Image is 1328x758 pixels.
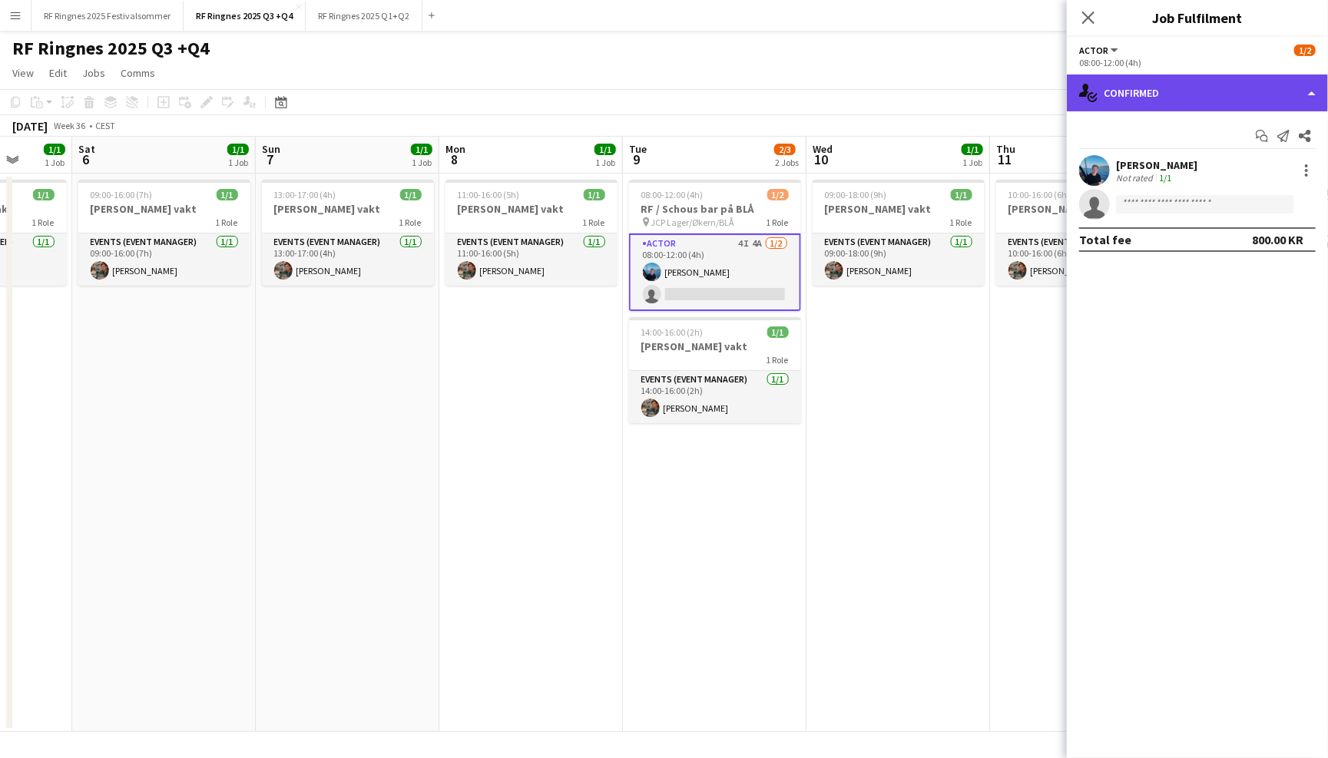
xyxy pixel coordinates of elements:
app-card-role: Events (Event Manager)1/114:00-16:00 (2h)[PERSON_NAME] [629,371,801,423]
span: View [12,66,34,80]
button: RF Ringnes 2025 Festivalsommer [31,1,184,31]
span: 8 [443,151,465,168]
div: 1 Job [45,157,65,168]
a: Comms [114,63,161,83]
span: Sat [78,142,95,156]
span: 1/1 [411,144,432,155]
span: Wed [813,142,833,156]
span: Actor [1079,45,1108,56]
span: Sun [262,142,280,156]
div: 08:00-12:00 (4h) [1079,57,1316,68]
span: 1/1 [767,326,789,338]
span: 1 Role [767,354,789,366]
span: 13:00-17:00 (4h) [274,189,336,200]
app-card-role: Events (Event Manager)1/110:00-16:00 (6h)[PERSON_NAME] [996,233,1168,286]
div: 1 Job [962,157,982,168]
span: 1 Role [399,217,422,228]
span: 14:00-16:00 (2h) [641,326,704,338]
div: 1 Job [412,157,432,168]
app-job-card: 11:00-16:00 (5h)1/1[PERSON_NAME] vakt1 RoleEvents (Event Manager)1/111:00-16:00 (5h)[PERSON_NAME] [445,180,618,286]
a: Jobs [76,63,111,83]
app-job-card: 10:00-16:00 (6h)1/1[PERSON_NAME] vakt1 RoleEvents (Event Manager)1/110:00-16:00 (6h)[PERSON_NAME] [996,180,1168,286]
span: Tue [629,142,647,156]
app-job-card: 09:00-18:00 (9h)1/1[PERSON_NAME] vakt1 RoleEvents (Event Manager)1/109:00-18:00 (9h)[PERSON_NAME] [813,180,985,286]
h3: Job Fulfilment [1067,8,1328,28]
h3: [PERSON_NAME] vakt [813,202,985,216]
app-job-card: 14:00-16:00 (2h)1/1[PERSON_NAME] vakt1 RoleEvents (Event Manager)1/114:00-16:00 (2h)[PERSON_NAME] [629,317,801,423]
div: CEST [95,120,115,131]
span: Thu [996,142,1015,156]
span: Week 36 [51,120,89,131]
span: 1/1 [44,144,65,155]
span: 11:00-16:00 (5h) [458,189,520,200]
span: 1/1 [962,144,983,155]
span: 1/1 [400,189,422,200]
span: 1/2 [767,189,789,200]
span: Jobs [82,66,105,80]
span: 10 [810,151,833,168]
span: 08:00-12:00 (4h) [641,189,704,200]
span: JCP Lager/Økern/BLÅ [651,217,735,228]
span: 9 [627,151,647,168]
span: 7 [260,151,280,168]
app-job-card: 08:00-12:00 (4h)1/2RF / Schous bar på BLÅ JCP Lager/Økern/BLÅ1 RoleActor4I4A1/208:00-12:00 (4h)[P... [629,180,801,311]
span: 1/1 [227,144,249,155]
span: 1/1 [33,189,55,200]
a: Edit [43,63,73,83]
div: 800.00 KR [1252,232,1303,247]
div: 1 Job [228,157,248,168]
div: Total fee [1079,232,1131,247]
span: 6 [76,151,95,168]
div: [PERSON_NAME] [1116,158,1197,172]
span: 1 Role [767,217,789,228]
div: [DATE] [12,118,48,134]
span: 1/1 [951,189,972,200]
h3: [PERSON_NAME] vakt [445,202,618,216]
div: 1 Job [595,157,615,168]
app-card-role: Events (Event Manager)1/113:00-17:00 (4h)[PERSON_NAME] [262,233,434,286]
span: 1/1 [594,144,616,155]
button: Actor [1079,45,1121,56]
button: RF Ringnes 2025 Q3 +Q4 [184,1,306,31]
app-card-role: Events (Event Manager)1/109:00-16:00 (7h)[PERSON_NAME] [78,233,250,286]
span: 1/1 [584,189,605,200]
div: Confirmed [1067,74,1328,111]
h3: [PERSON_NAME] vakt [629,339,801,353]
app-card-role: Events (Event Manager)1/109:00-18:00 (9h)[PERSON_NAME] [813,233,985,286]
h3: [PERSON_NAME] vakt [996,202,1168,216]
span: 10:00-16:00 (6h) [1008,189,1071,200]
span: 09:00-16:00 (7h) [91,189,153,200]
span: 1 Role [32,217,55,228]
span: 1/1 [217,189,238,200]
a: View [6,63,40,83]
span: Mon [445,142,465,156]
span: 1 Role [216,217,238,228]
h3: RF / Schous bar på BLÅ [629,202,801,216]
button: RF Ringnes 2025 Q1+Q2 [306,1,422,31]
app-job-card: 09:00-16:00 (7h)1/1[PERSON_NAME] vakt1 RoleEvents (Event Manager)1/109:00-16:00 (7h)[PERSON_NAME] [78,180,250,286]
span: 2/3 [774,144,796,155]
app-skills-label: 1/1 [1159,172,1171,184]
app-card-role: Events (Event Manager)1/111:00-16:00 (5h)[PERSON_NAME] [445,233,618,286]
div: 2 Jobs [775,157,799,168]
h1: RF Ringnes 2025 Q3 +Q4 [12,37,210,60]
div: Not rated [1116,172,1156,184]
h3: [PERSON_NAME] vakt [78,202,250,216]
span: 1 Role [583,217,605,228]
h3: [PERSON_NAME] vakt [262,202,434,216]
span: 1 Role [950,217,972,228]
span: 11 [994,151,1015,168]
span: Comms [121,66,155,80]
app-card-role: Actor4I4A1/208:00-12:00 (4h)[PERSON_NAME] [629,233,801,311]
span: 1/2 [1294,45,1316,56]
span: Edit [49,66,67,80]
app-job-card: 13:00-17:00 (4h)1/1[PERSON_NAME] vakt1 RoleEvents (Event Manager)1/113:00-17:00 (4h)[PERSON_NAME] [262,180,434,286]
span: 09:00-18:00 (9h) [825,189,887,200]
